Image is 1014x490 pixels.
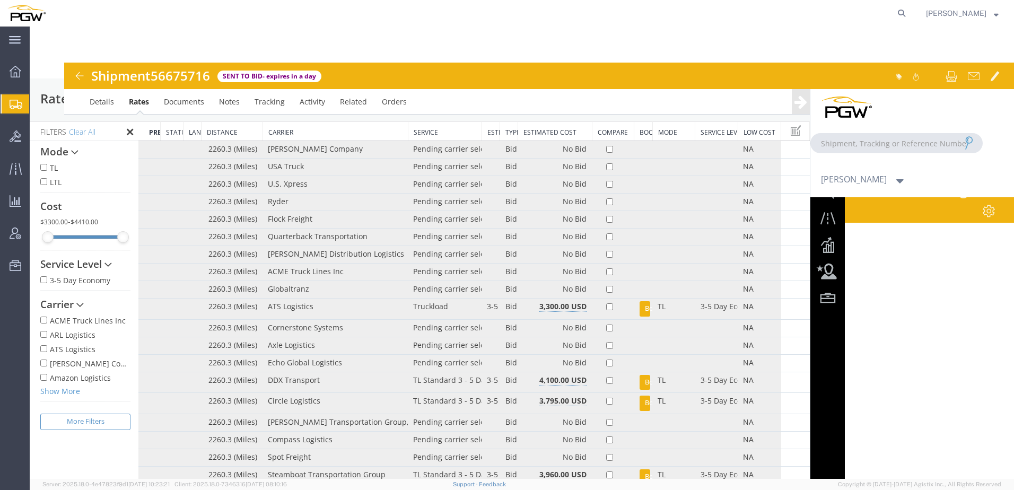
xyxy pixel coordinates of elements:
[453,481,479,487] a: Support
[42,481,170,487] span: Server: 2025.18.0-4e47823f9d1
[925,7,999,20] button: [PERSON_NAME]
[246,481,287,487] span: [DATE] 08:10:16
[926,7,986,19] span: Amber Hickey
[174,481,287,487] span: Client: 2025.18.0-7346316
[128,481,170,487] span: [DATE] 10:23:21
[479,481,506,487] a: Feedback
[838,480,1001,489] span: Copyright © [DATE]-[DATE] Agistix Inc., All Rights Reserved
[30,27,1014,479] iframe: FS Legacy Container
[7,5,46,21] img: logo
